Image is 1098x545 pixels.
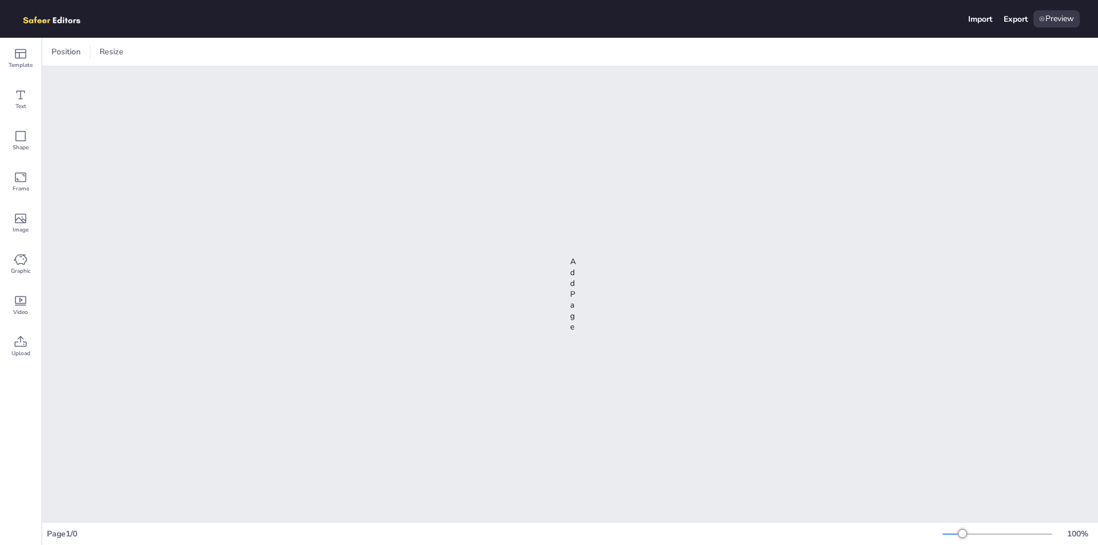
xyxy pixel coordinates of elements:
span: Position [49,46,83,57]
img: logo.png [18,10,97,27]
div: Export [1004,14,1028,25]
div: Page 1 / 0 [47,528,942,539]
span: Frame [13,184,29,193]
span: Resize [97,46,126,57]
span: Image [13,225,29,234]
div: 100 % [1064,528,1091,539]
span: Video [13,308,28,317]
span: Shape [13,143,29,152]
span: Upload [11,349,30,358]
span: Graphic [11,266,31,276]
div: Import [968,14,992,25]
span: Template [9,61,33,70]
div: Preview [1033,10,1080,27]
span: Text [15,102,26,111]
